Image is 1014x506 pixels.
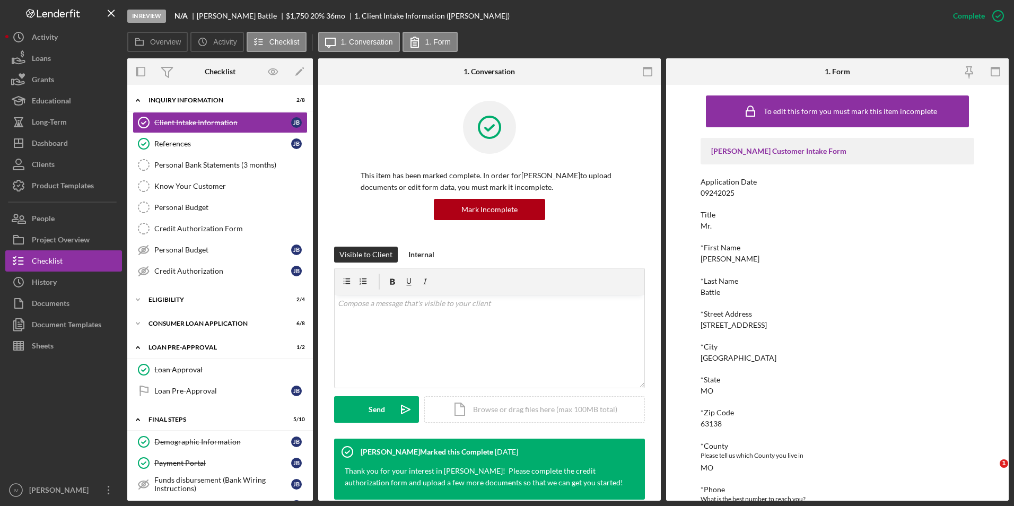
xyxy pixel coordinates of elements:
div: Eligibility [148,296,278,303]
a: ReferencesJB [133,133,308,154]
div: 2 / 8 [286,97,305,103]
div: Sheets [32,335,54,359]
label: Overview [150,38,181,46]
div: Documents [32,293,69,317]
button: Overview [127,32,188,52]
div: To edit this form you must mark this item incomplete [764,107,937,116]
div: 1. Form [825,67,850,76]
div: Inquiry Information [148,97,278,103]
div: 5 / 10 [286,416,305,423]
a: Personal Budget [133,197,308,218]
div: [PERSON_NAME] Marked this Complete [361,448,493,456]
div: Please tell us which County you live in [701,450,975,461]
div: Battle [701,288,720,296]
div: Loan Pre-Approval [154,387,291,395]
div: References [154,139,291,148]
button: Product Templates [5,175,122,196]
div: 63138 [701,420,722,428]
div: Credit Authorization Form [154,224,307,233]
button: Send [334,396,419,423]
div: Send [369,396,385,423]
div: [GEOGRAPHIC_DATA] [701,354,776,362]
a: Funds disbursement (Bank Wiring Instructions)JB [133,474,308,495]
div: 1. Client Intake Information ([PERSON_NAME]) [354,12,510,20]
button: Dashboard [5,133,122,154]
p: This item has been marked complete. In order for [PERSON_NAME] to upload documents or edit form d... [361,170,618,194]
div: [PERSON_NAME] [701,255,759,263]
div: Title [701,211,975,219]
button: Mark Incomplete [434,199,545,220]
div: *State [701,376,975,384]
div: Personal Budget [154,203,307,212]
div: History [32,272,57,295]
div: *Last Name [701,277,975,285]
div: Educational [32,90,71,114]
a: Payment PortalJB [133,452,308,474]
div: Internal [408,247,434,263]
div: What is the best number to reach you? [701,494,975,504]
button: Educational [5,90,122,111]
div: [PERSON_NAME] Battle [197,12,286,20]
div: Loan Pre-Approval [148,344,278,351]
div: Clients [32,154,55,178]
div: 1. Conversation [464,67,515,76]
div: *City [701,343,975,351]
div: J B [291,266,302,276]
span: $1,750 [286,11,309,20]
div: J B [291,458,302,468]
a: People [5,208,122,229]
button: Grants [5,69,122,90]
a: History [5,272,122,293]
div: Mark Incomplete [461,199,518,220]
text: IV [13,487,19,493]
div: People [32,208,55,232]
div: Activity [32,27,58,50]
button: Clients [5,154,122,175]
button: Activity [5,27,122,48]
a: Know Your Customer [133,176,308,197]
div: J B [291,479,302,490]
button: Internal [403,247,440,263]
div: MO [701,464,713,472]
div: [STREET_ADDRESS] [701,321,767,329]
button: Complete [942,5,1009,27]
div: [PERSON_NAME] [27,479,95,503]
label: Activity [213,38,237,46]
div: *First Name [701,243,975,252]
label: 1. Conversation [341,38,393,46]
p: Thank you for your interest in [PERSON_NAME]! Please complete the credit authorization form and u... [345,465,624,489]
a: Client Intake InformationJB [133,112,308,133]
div: J B [291,245,302,255]
div: 2 / 4 [286,296,305,303]
button: Project Overview [5,229,122,250]
a: Loans [5,48,122,69]
button: Long-Term [5,111,122,133]
div: Visible to Client [339,247,392,263]
span: 1 [1000,459,1008,468]
div: Personal Budget [154,246,291,254]
div: Grants [32,69,54,93]
div: *Phone [701,485,975,494]
div: 36 mo [326,12,345,20]
label: Checklist [269,38,300,46]
button: Sheets [5,335,122,356]
a: Demographic InformationJB [133,431,308,452]
a: Loan Approval [133,359,308,380]
div: [PERSON_NAME] Customer Intake Form [711,147,964,155]
div: Loan Approval [154,365,307,374]
div: 20 % [310,12,325,20]
div: Know Your Customer [154,182,307,190]
a: Credit AuthorizationJB [133,260,308,282]
button: Document Templates [5,314,122,335]
iframe: Intercom live chat [978,459,1003,485]
div: Application Date [701,178,975,186]
button: 1. Conversation [318,32,400,52]
button: 1. Form [403,32,458,52]
button: Checklist [247,32,307,52]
